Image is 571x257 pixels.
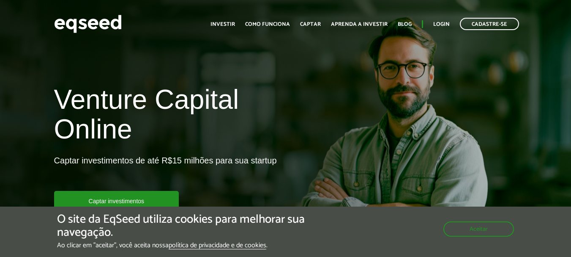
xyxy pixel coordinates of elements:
[54,13,122,35] img: EqSeed
[54,155,277,191] p: Captar investimentos de até R$15 milhões para sua startup
[300,22,321,27] a: Captar
[331,22,388,27] a: Aprenda a investir
[57,241,331,249] p: Ao clicar em "aceitar", você aceita nossa .
[245,22,290,27] a: Como funciona
[57,213,331,239] h5: O site da EqSeed utiliza cookies para melhorar sua navegação.
[433,22,450,27] a: Login
[460,18,519,30] a: Cadastre-se
[210,22,235,27] a: Investir
[54,191,179,210] a: Captar investimentos
[169,242,266,249] a: política de privacidade e de cookies
[54,85,279,149] h1: Venture Capital Online
[398,22,412,27] a: Blog
[443,221,514,237] button: Aceitar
